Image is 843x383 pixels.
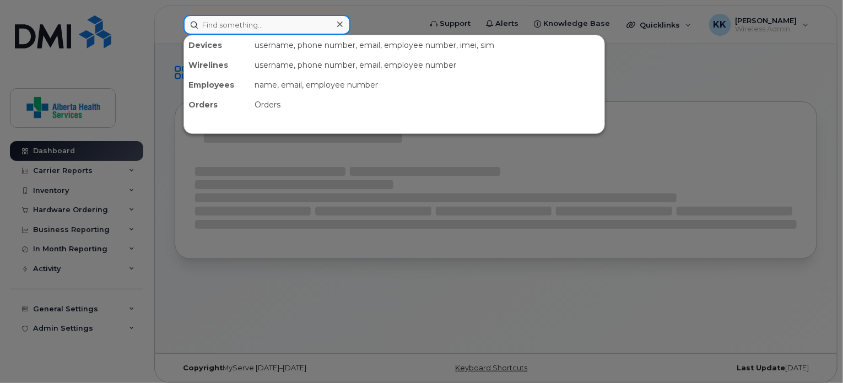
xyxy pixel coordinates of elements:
div: Orders [250,95,604,115]
div: username, phone number, email, employee number [250,55,604,75]
div: Wirelines [184,55,250,75]
div: Orders [184,95,250,115]
div: Employees [184,75,250,95]
div: username, phone number, email, employee number, imei, sim [250,35,604,55]
div: Devices [184,35,250,55]
div: name, email, employee number [250,75,604,95]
